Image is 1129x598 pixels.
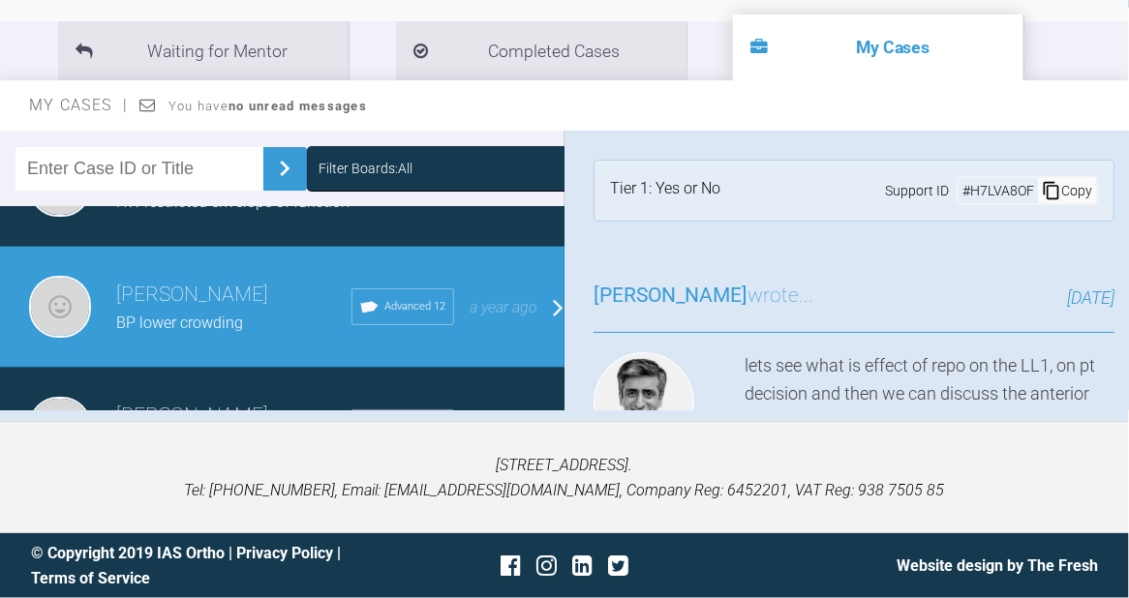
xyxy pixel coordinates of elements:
[31,569,150,587] a: Terms of Service
[31,453,1098,502] p: [STREET_ADDRESS]. Tel: [PHONE_NUMBER], Email: [EMAIL_ADDRESS][DOMAIN_NAME], Company Reg: 6452201,...
[116,279,351,312] h3: [PERSON_NAME]
[594,280,813,313] h3: wrote...
[319,158,412,179] div: Filter Boards: All
[15,147,263,191] input: Enter Case ID or Title
[897,556,1098,575] a: Website design by The Fresh
[168,99,367,113] span: You have
[236,544,333,562] a: Privacy Policy
[610,176,720,205] div: Tier 1: Yes or No
[58,21,349,80] li: Waiting for Mentor
[1038,178,1096,203] div: Copy
[745,352,1114,492] div: lets see what is effect of repo on the LL1, on pt decision and then we can discuss the anterior o...
[29,276,91,338] img: Roekshana Shar
[31,541,386,590] div: © Copyright 2019 IAS Ortho | |
[594,284,748,307] span: [PERSON_NAME]
[733,15,1023,80] li: My Cases
[229,99,367,113] strong: no unread messages
[116,314,243,332] span: BP lower crowding
[1067,287,1114,308] span: [DATE]
[384,298,445,315] span: Advanced 12
[396,21,687,80] li: Completed Cases
[594,352,694,453] img: Asif Chatoo
[29,397,91,459] img: Roekshana Shar
[885,180,949,201] span: Support ID
[269,153,300,184] img: chevronRight.28bd32b0.svg
[959,180,1038,201] div: # H7LVA8OF
[470,298,537,316] span: a year ago
[29,96,129,114] span: My Cases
